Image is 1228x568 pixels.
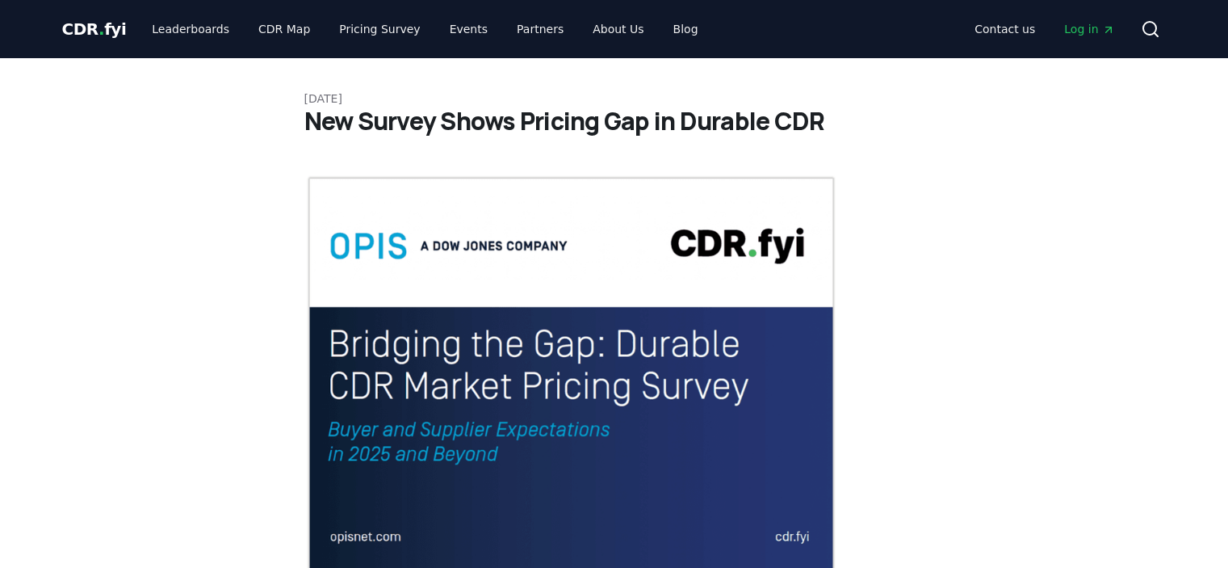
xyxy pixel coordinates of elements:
a: Pricing Survey [326,15,433,44]
a: Log in [1051,15,1127,44]
a: Blog [660,15,711,44]
nav: Main [139,15,710,44]
span: CDR fyi [62,19,127,39]
a: About Us [580,15,656,44]
a: CDR.fyi [62,18,127,40]
a: Partners [504,15,576,44]
a: Events [437,15,501,44]
a: CDR Map [245,15,323,44]
p: [DATE] [304,90,924,107]
span: Log in [1064,21,1114,37]
a: Contact us [962,15,1048,44]
span: . [98,19,104,39]
a: Leaderboards [139,15,242,44]
h1: New Survey Shows Pricing Gap in Durable CDR [304,107,924,136]
nav: Main [962,15,1127,44]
